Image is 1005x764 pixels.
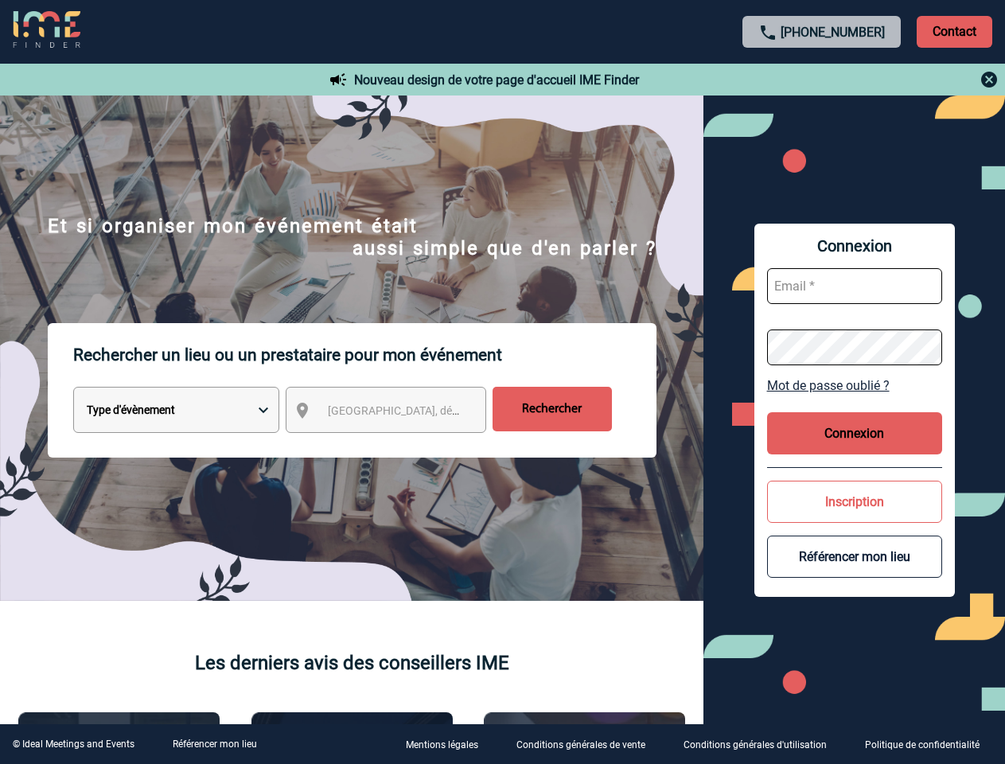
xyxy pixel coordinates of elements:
[767,412,942,454] button: Connexion
[328,404,549,417] span: [GEOGRAPHIC_DATA], département, région...
[852,737,1005,752] a: Politique de confidentialité
[865,740,980,751] p: Politique de confidentialité
[173,739,257,750] a: Référencer mon lieu
[767,481,942,523] button: Inscription
[393,737,504,752] a: Mentions légales
[767,378,942,393] a: Mot de passe oublié ?
[781,25,885,40] a: [PHONE_NUMBER]
[917,16,992,48] p: Contact
[767,268,942,304] input: Email *
[671,737,852,752] a: Conditions générales d'utilisation
[767,236,942,255] span: Connexion
[684,740,827,751] p: Conditions générales d'utilisation
[758,23,777,42] img: call-24-px.png
[406,740,478,751] p: Mentions légales
[73,323,656,387] p: Rechercher un lieu ou un prestataire pour mon événement
[13,739,134,750] div: © Ideal Meetings and Events
[493,387,612,431] input: Rechercher
[516,740,645,751] p: Conditions générales de vente
[767,536,942,578] button: Référencer mon lieu
[504,737,671,752] a: Conditions générales de vente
